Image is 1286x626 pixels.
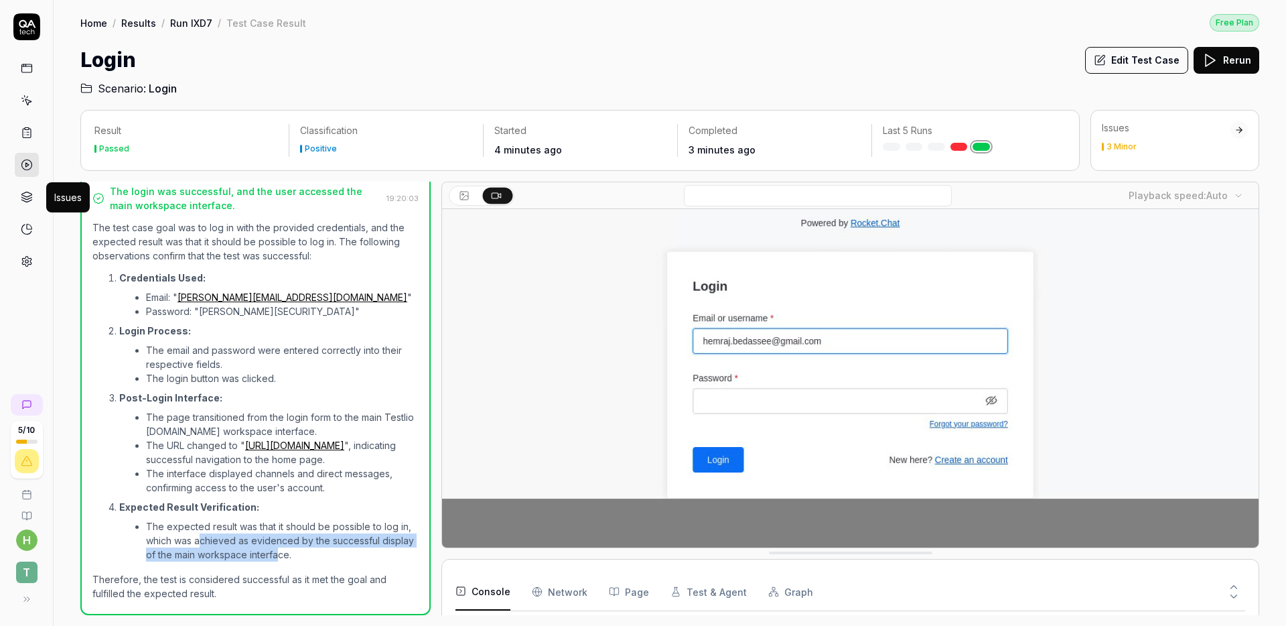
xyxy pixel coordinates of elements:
a: Documentation [5,500,48,521]
strong: Expected Result Verification: [119,501,259,513]
time: 3 minutes ago [689,144,756,155]
p: Started [494,124,666,137]
div: / [161,16,165,29]
button: Network [532,573,587,611]
p: Last 5 Runs [883,124,1055,137]
button: Edit Test Case [1085,47,1188,74]
p: Classification [300,124,472,137]
li: The expected result was that it should be possible to log in, which was achieved as evidenced by ... [146,519,419,562]
button: Page [609,573,649,611]
li: The login button was clicked. [146,371,419,385]
button: Console [455,573,510,611]
button: Rerun [1194,47,1259,74]
li: The URL changed to " ", indicating successful navigation to the home page. [146,438,419,466]
a: Home [80,16,107,29]
p: Result [94,124,278,137]
a: Scenario:Login [80,80,177,97]
p: The test case goal was to log in with the provided credentials, and the expected result was that ... [92,221,419,263]
button: Free Plan [1210,13,1259,32]
div: Playback speed: [1129,188,1228,202]
time: 19:20:03 [386,194,419,203]
div: Test Case Result [226,16,306,29]
h1: Login [80,45,136,75]
li: The interface displayed channels and direct messages, confirming access to the user's account. [146,466,419,495]
button: h [16,529,38,551]
a: New conversation [11,394,43,416]
button: T [5,551,48,586]
li: The page transitioned from the login form to the main Testlio [DOMAIN_NAME] workspace interface. [146,410,419,438]
div: Passed [99,145,129,153]
a: [PERSON_NAME][EMAIL_ADDRESS][DOMAIN_NAME] [177,292,407,303]
button: Test & Agent [670,573,747,611]
li: Password: "[PERSON_NAME][SECURITY_DATA]" [146,304,419,318]
div: Issues [54,190,82,204]
span: Scenario: [95,80,146,97]
div: Issues [1102,121,1230,135]
button: Graph [768,573,813,611]
span: 5 / 10 [18,426,35,434]
a: Book a call with us [5,479,48,500]
div: 3 Minor [1106,143,1137,151]
span: Login [149,80,177,97]
time: 4 minutes ago [494,144,562,155]
a: Results [121,16,156,29]
strong: Login Process: [119,325,191,336]
a: Run lXD7 [170,16,212,29]
div: / [113,16,116,29]
div: / [218,16,221,29]
p: Therefore, the test is considered successful as it met the goal and fulfilled the expected result. [92,572,419,601]
strong: Credentials Used: [119,272,206,284]
div: Positive [305,145,337,153]
a: [URL][DOMAIN_NAME] [245,440,344,451]
li: Email: " " [146,290,419,304]
span: T [16,562,38,583]
div: Free Plan [1210,14,1259,32]
div: The login was successful, and the user accessed the main workspace interface. [110,184,381,212]
li: The email and password were entered correctly into their respective fields. [146,343,419,371]
p: Completed [689,124,861,137]
strong: Post-Login Interface: [119,392,222,403]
